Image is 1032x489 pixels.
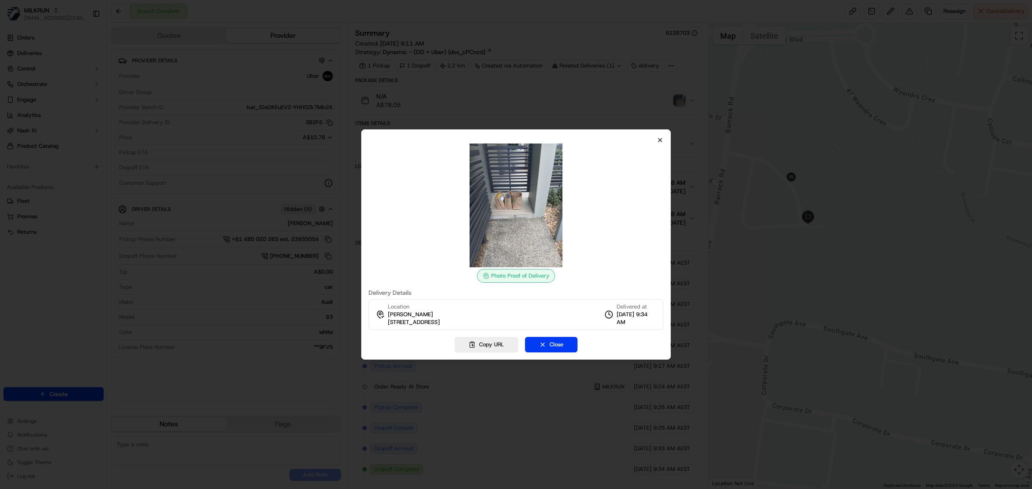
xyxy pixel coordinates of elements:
[388,311,433,318] span: [PERSON_NAME]
[388,303,409,311] span: Location
[388,318,440,326] span: [STREET_ADDRESS]
[617,311,656,326] span: [DATE] 9:34 AM
[455,337,518,352] button: Copy URL
[454,144,578,267] img: photo_proof_of_delivery image
[525,337,577,352] button: Close
[477,269,555,283] div: Photo Proof of Delivery
[617,303,656,311] span: Delivered at
[369,290,663,296] label: Delivery Details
